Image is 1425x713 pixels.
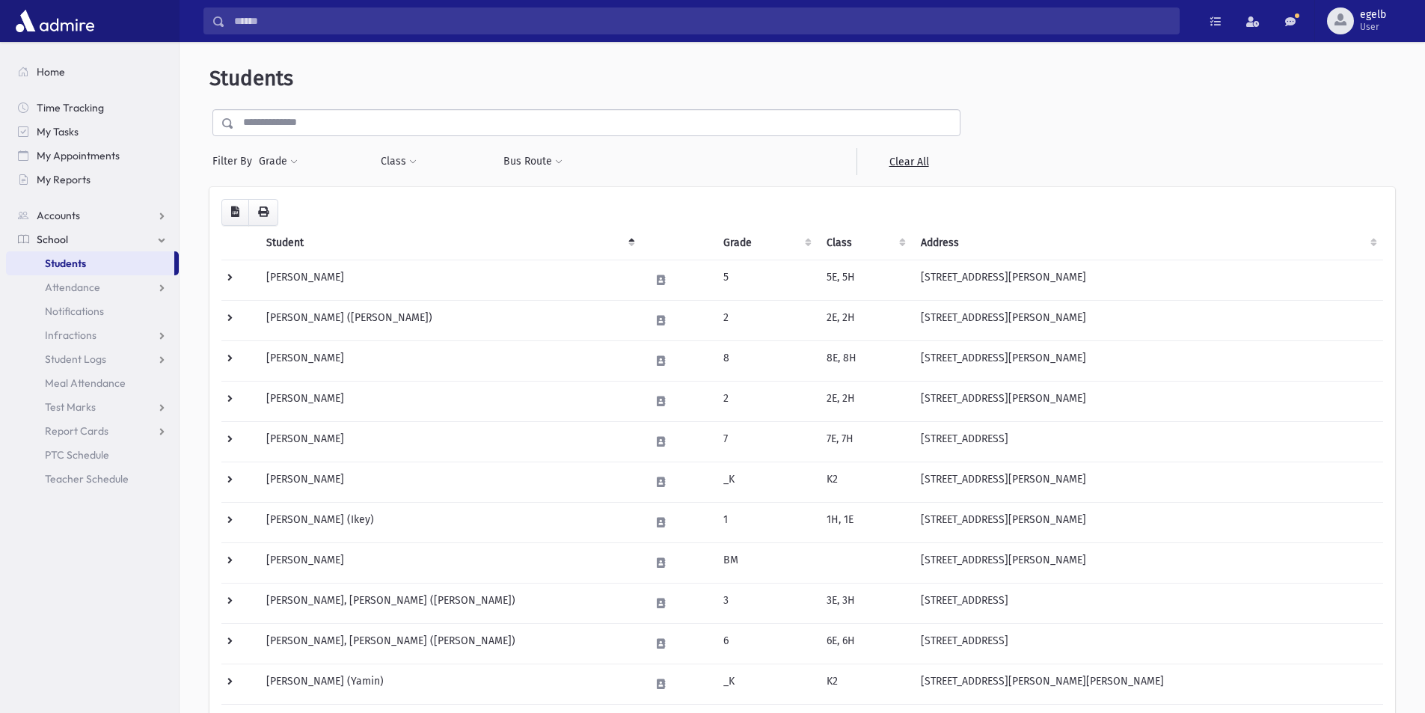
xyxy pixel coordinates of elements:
[257,462,641,502] td: [PERSON_NAME]
[6,443,179,467] a: PTC Schedule
[714,542,818,583] td: BM
[6,371,179,395] a: Meal Attendance
[714,381,818,421] td: 2
[912,542,1383,583] td: [STREET_ADDRESS][PERSON_NAME]
[818,300,912,340] td: 2E, 2H
[6,299,179,323] a: Notifications
[37,233,68,246] span: School
[6,347,179,371] a: Student Logs
[818,340,912,381] td: 8E, 8H
[257,260,641,300] td: [PERSON_NAME]
[257,583,641,623] td: [PERSON_NAME], [PERSON_NAME] ([PERSON_NAME])
[6,323,179,347] a: Infractions
[37,149,120,162] span: My Appointments
[45,328,96,342] span: Infractions
[714,226,818,260] th: Grade: activate to sort column ascending
[37,65,65,79] span: Home
[45,376,126,390] span: Meal Attendance
[912,421,1383,462] td: [STREET_ADDRESS]
[37,101,104,114] span: Time Tracking
[714,623,818,664] td: 6
[45,424,108,438] span: Report Cards
[912,381,1383,421] td: [STREET_ADDRESS][PERSON_NAME]
[6,419,179,443] a: Report Cards
[912,226,1383,260] th: Address: activate to sort column ascending
[6,395,179,419] a: Test Marks
[12,6,98,36] img: AdmirePro
[45,305,104,318] span: Notifications
[818,462,912,502] td: K2
[45,448,109,462] span: PTC Schedule
[818,664,912,704] td: K2
[257,421,641,462] td: [PERSON_NAME]
[257,542,641,583] td: [PERSON_NAME]
[818,502,912,542] td: 1H, 1E
[380,148,417,175] button: Class
[45,281,100,294] span: Attendance
[714,260,818,300] td: 5
[257,381,641,421] td: [PERSON_NAME]
[714,583,818,623] td: 3
[212,153,258,169] span: Filter By
[6,144,179,168] a: My Appointments
[714,664,818,704] td: _K
[714,340,818,381] td: 8
[714,421,818,462] td: 7
[6,204,179,227] a: Accounts
[6,60,179,84] a: Home
[818,381,912,421] td: 2E, 2H
[257,300,641,340] td: [PERSON_NAME] ([PERSON_NAME])
[257,664,641,704] td: [PERSON_NAME] (Yamin)
[818,226,912,260] th: Class: activate to sort column ascending
[37,209,80,222] span: Accounts
[912,260,1383,300] td: [STREET_ADDRESS][PERSON_NAME]
[248,199,278,226] button: Print
[45,472,129,486] span: Teacher Schedule
[1360,9,1386,21] span: egelb
[209,66,293,91] span: Students
[6,467,179,491] a: Teacher Schedule
[912,583,1383,623] td: [STREET_ADDRESS]
[912,502,1383,542] td: [STREET_ADDRESS][PERSON_NAME]
[257,623,641,664] td: [PERSON_NAME], [PERSON_NAME] ([PERSON_NAME])
[6,168,179,192] a: My Reports
[818,583,912,623] td: 3E, 3H
[714,300,818,340] td: 2
[37,125,79,138] span: My Tasks
[912,300,1383,340] td: [STREET_ADDRESS][PERSON_NAME]
[912,664,1383,704] td: [STREET_ADDRESS][PERSON_NAME][PERSON_NAME]
[6,275,179,299] a: Attendance
[6,227,179,251] a: School
[258,148,298,175] button: Grade
[912,462,1383,502] td: [STREET_ADDRESS][PERSON_NAME]
[818,421,912,462] td: 7E, 7H
[1360,21,1386,33] span: User
[818,623,912,664] td: 6E, 6H
[6,120,179,144] a: My Tasks
[912,340,1383,381] td: [STREET_ADDRESS][PERSON_NAME]
[37,173,91,186] span: My Reports
[912,623,1383,664] td: [STREET_ADDRESS]
[225,7,1179,34] input: Search
[6,96,179,120] a: Time Tracking
[856,148,960,175] a: Clear All
[221,199,249,226] button: CSV
[714,462,818,502] td: _K
[257,340,641,381] td: [PERSON_NAME]
[6,251,174,275] a: Students
[818,260,912,300] td: 5E, 5H
[45,400,96,414] span: Test Marks
[503,148,563,175] button: Bus Route
[257,502,641,542] td: [PERSON_NAME] (Ikey)
[257,226,641,260] th: Student: activate to sort column descending
[45,257,86,270] span: Students
[45,352,106,366] span: Student Logs
[714,502,818,542] td: 1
